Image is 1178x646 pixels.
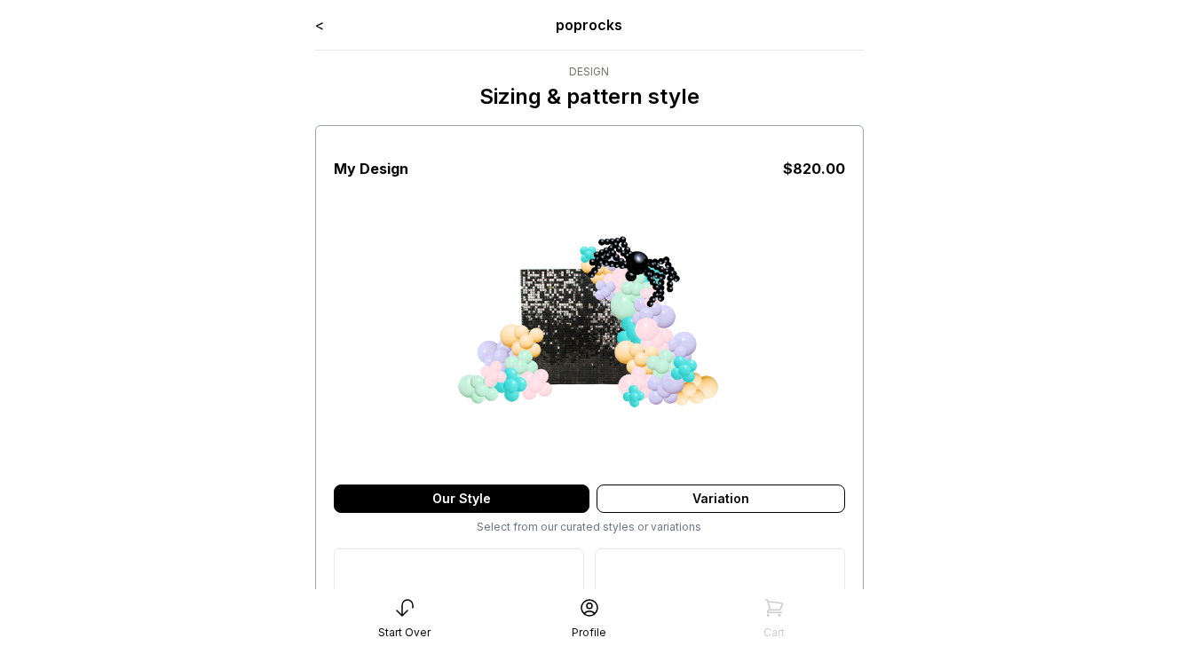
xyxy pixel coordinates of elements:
[763,626,785,640] div: Cart
[315,16,324,34] a: <
[378,626,431,640] div: Start Over
[479,83,700,111] p: Sizing & pattern style
[334,158,408,179] h3: My Design
[479,65,700,79] div: Design
[334,484,589,513] div: Our Style
[572,626,606,640] div: Profile
[334,520,845,534] div: Select from our curated styles or variations
[783,158,845,179] div: $ 820.00
[597,484,845,513] div: Variation
[424,14,754,35] div: poprocks
[447,179,731,463] img: Spider on Shimmer Wall II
